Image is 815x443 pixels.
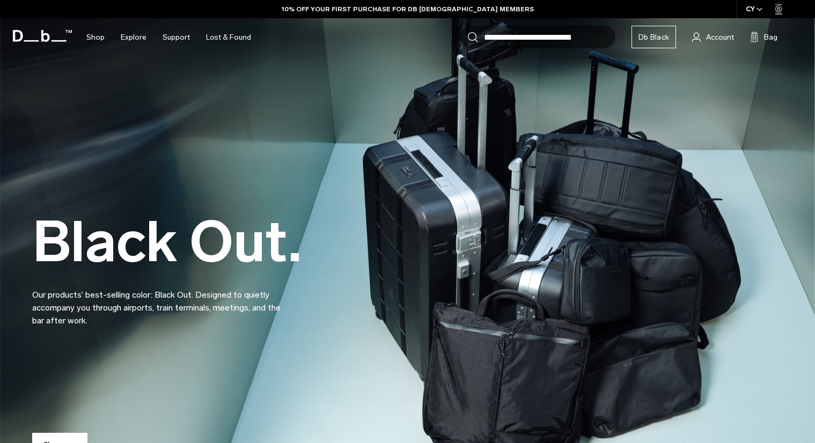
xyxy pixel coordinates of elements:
[121,18,146,56] a: Explore
[764,32,777,43] span: Bag
[632,26,676,48] a: Db Black
[86,18,105,56] a: Shop
[206,18,251,56] a: Lost & Found
[163,18,190,56] a: Support
[282,4,534,14] a: 10% OFF YOUR FIRST PURCHASE FOR DB [DEMOGRAPHIC_DATA] MEMBERS
[692,31,734,43] a: Account
[78,18,259,56] nav: Main Navigation
[32,214,302,270] h2: Black Out.
[706,32,734,43] span: Account
[750,31,777,43] button: Bag
[32,276,290,327] p: Our products’ best-selling color: Black Out. Designed to quietly accompany you through airports, ...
